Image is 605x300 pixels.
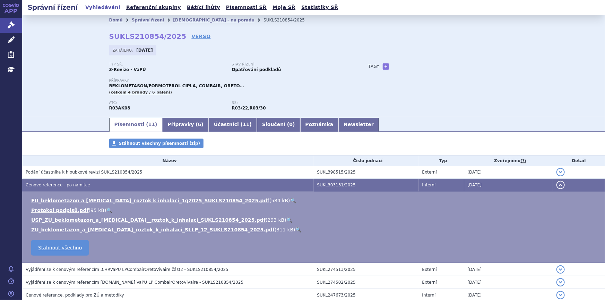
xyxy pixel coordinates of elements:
[422,280,437,285] span: Externí
[109,106,130,111] strong: FORMOTEROL A BEKLOMETASON
[422,293,436,298] span: Interní
[22,156,314,166] th: Název
[109,18,123,23] a: Domů
[109,67,146,72] strong: 3-Revize - VaPÚ
[198,122,201,127] span: 6
[267,217,284,223] span: 293 kB
[31,217,266,223] a: USP_ZU_beklometazon_a_[MEDICAL_DATA]__roztok_k_inhalaci_SUKLS210854_2025.pdf
[257,118,300,132] a: Sloučení (0)
[243,122,249,127] span: 11
[300,118,339,132] a: Poznámka
[464,156,553,166] th: Zveřejněno
[31,198,269,203] a: FU_beklometazon a [MEDICAL_DATA]_roztok k inhalaci_1q2025_SUKLS210854_2025.pdf
[419,156,464,166] th: Typ
[289,122,293,127] span: 0
[521,159,526,164] abbr: (?)
[109,79,355,83] p: Přípravky:
[83,3,122,12] a: Vyhledávání
[26,267,228,272] span: Vyjádření se k cenovým referencím 3.HRVaPU LPCombairOretoVivaire část2 - SUKLS210854/2025
[148,122,155,127] span: 11
[422,170,437,175] span: Externí
[109,62,225,67] p: Typ SŘ:
[369,62,380,71] h3: Tagy
[109,101,225,105] p: ATC:
[31,197,598,204] li: ( )
[31,217,598,223] li: ( )
[290,198,296,203] a: 🔍
[109,139,204,148] a: Stáhnout všechny písemnosti (zip)
[553,156,605,166] th: Detail
[119,141,200,146] span: Stáhnout všechny písemnosti (zip)
[286,217,292,223] a: 🔍
[173,18,254,23] a: [DEMOGRAPHIC_DATA] - na poradu
[556,168,565,176] button: detail
[109,90,172,95] span: (celkem 4 brandy / 6 balení)
[383,63,389,70] a: +
[232,106,248,111] strong: fixní kombinace léčivých látek beklometazon a formoterol
[109,32,187,41] strong: SUKLS210854/2025
[31,208,89,213] a: Protokol podpisů.pdf
[224,3,269,12] a: Písemnosti SŘ
[31,227,275,232] a: ZU_beklometazon_a_[MEDICAL_DATA]_roztok_k_inhalaci_SLLP_12_SUKLS210854_2025.pdf
[556,265,565,274] button: detail
[31,207,598,214] li: ( )
[250,106,266,111] strong: tiotropium bromid a glycopyrronium bromid
[113,47,135,53] span: Zahájeno:
[124,3,183,12] a: Referenční skupiny
[209,118,257,132] a: Účastníci (11)
[26,280,243,285] span: Vyjádření se k cenovým referencím 3.HR VaPU LP CombairOretoVivaire - SUKLS210854/2025
[556,291,565,299] button: detail
[90,208,104,213] span: 95 kB
[191,33,210,40] a: VERSO
[464,263,553,276] td: [DATE]
[270,3,297,12] a: Moje SŘ
[556,278,565,286] button: detail
[185,3,222,12] a: Běžící lhůty
[26,183,90,187] span: Cenové reference - po námitce
[314,179,419,192] td: SUKL303131/2025
[556,181,565,189] button: detail
[314,156,419,166] th: Číslo jednací
[232,67,281,72] strong: Opatřování podkladů
[26,170,142,175] span: Podání účastníka k hloubkové revizi SUKLS210854/2025
[299,3,340,12] a: Statistiky SŘ
[263,15,314,25] li: SUKLS210854/2025
[232,101,348,105] p: RS:
[314,276,419,289] td: SUKL274502/2025
[464,166,553,179] td: [DATE]
[271,198,288,203] span: 584 kB
[109,118,163,132] a: Písemnosti (11)
[314,263,419,276] td: SUKL274513/2025
[163,118,209,132] a: Přípravky (6)
[314,166,419,179] td: SUKL398515/2025
[109,83,244,88] span: BEKLOMETASON/FORMOTEROL CIPLA, COMBAIR, ORETO…
[422,183,436,187] span: Interní
[31,240,89,256] a: Stáhnout všechno
[232,62,348,67] p: Stav řízení:
[276,227,293,232] span: 311 kB
[136,48,153,53] strong: [DATE]
[464,179,553,192] td: [DATE]
[422,267,437,272] span: Externí
[132,18,164,23] a: Správní řízení
[232,101,355,111] div: ,
[31,226,598,233] li: ( )
[464,276,553,289] td: [DATE]
[26,293,124,298] span: Cenové reference, podklady pro ZÚ a metodiky
[22,2,83,12] h2: Správní řízení
[295,227,301,232] a: 🔍
[106,208,112,213] a: 🔍
[338,118,379,132] a: Newsletter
